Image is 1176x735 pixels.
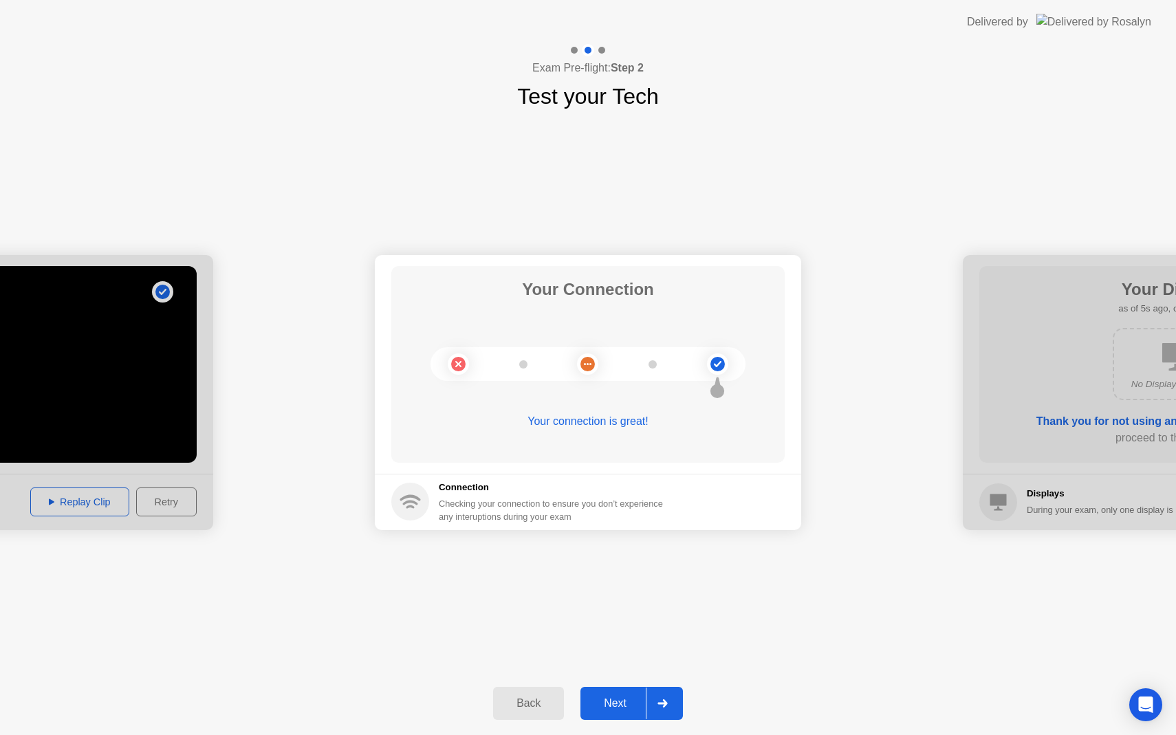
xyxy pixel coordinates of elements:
h4: Exam Pre-flight: [532,60,644,76]
b: Step 2 [611,62,644,74]
h5: Connection [439,481,671,494]
h1: Your Connection [522,277,654,302]
div: Your connection is great! [391,413,785,430]
button: Back [493,687,564,720]
div: Delivered by [967,14,1028,30]
img: Delivered by Rosalyn [1036,14,1151,30]
div: Next [585,697,646,710]
div: Checking your connection to ensure you don’t experience any interuptions during your exam [439,497,671,523]
button: Next [580,687,683,720]
div: Open Intercom Messenger [1129,688,1162,721]
div: Back [497,697,560,710]
h1: Test your Tech [517,80,659,113]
